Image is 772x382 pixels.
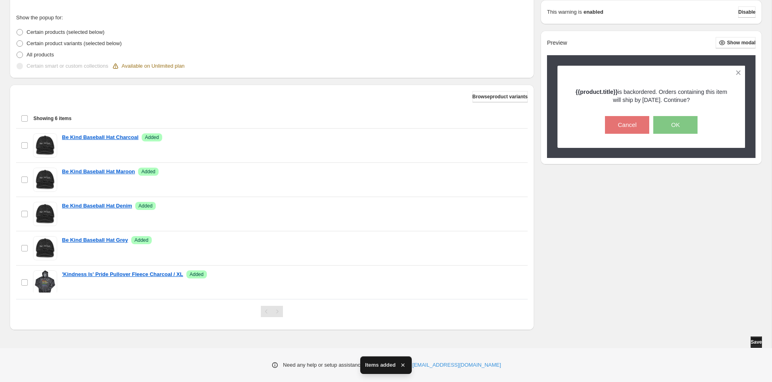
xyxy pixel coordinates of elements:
[751,336,762,348] button: Save
[653,116,698,134] button: OK
[62,236,128,244] a: Be Kind Baseball Hat Grey
[33,168,57,192] img: Be Kind Baseball Hat Maroon
[33,270,57,295] img: 'Kindness Is' Pride Pullover Fleece Charcoal / XL
[27,62,108,70] p: Certain smart or custom collections
[33,236,57,260] img: Be Kind Baseball Hat Grey
[572,88,731,104] p: is backordered. Orders containing this item will ship by [DATE]. Continue?
[716,37,755,48] button: Show modal
[33,115,72,122] span: Showing 6 items
[727,39,755,46] span: Show modal
[738,9,755,15] span: Disable
[27,51,54,59] p: All products
[33,133,57,158] img: Be Kind Baseball Hat Charcoal
[145,134,159,141] span: Added
[141,168,155,175] span: Added
[547,8,582,16] p: This warning is
[62,168,135,176] a: Be Kind Baseball Hat Maroon
[16,15,63,21] span: Show the popup for:
[576,89,618,95] strong: {{product.title}}
[27,29,105,35] span: Certain products (selected below)
[134,237,149,243] span: Added
[261,306,283,317] nav: Pagination
[62,270,183,278] a: 'Kindness Is' Pride Pullover Fleece Charcoal / XL
[473,93,528,100] span: Browse product variants
[547,39,567,46] h2: Preview
[138,203,153,209] span: Added
[751,339,762,345] span: Save
[413,361,501,369] a: [EMAIL_ADDRESS][DOMAIN_NAME]
[605,116,649,134] button: Cancel
[111,62,185,70] div: Available on Unlimited plan
[62,202,132,210] a: Be Kind Baseball Hat Denim
[27,40,122,46] span: Certain product variants (selected below)
[62,133,138,141] a: Be Kind Baseball Hat Charcoal
[738,6,755,18] button: Disable
[584,8,603,16] strong: enabled
[473,91,528,102] button: Browseproduct variants
[365,361,396,369] span: Items added
[190,271,204,278] span: Added
[33,202,57,226] img: Be Kind Baseball Hat Denim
